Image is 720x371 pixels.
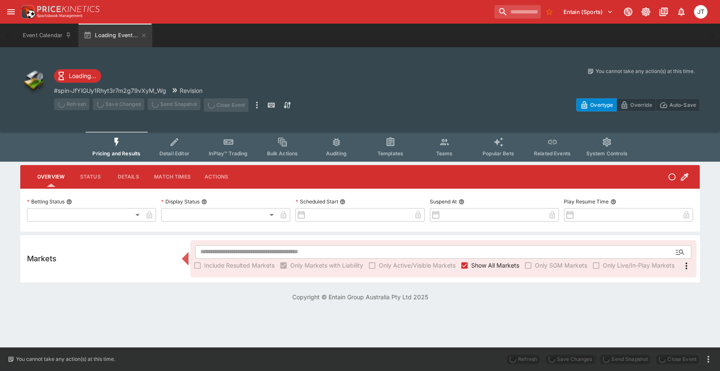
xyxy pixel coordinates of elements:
[209,150,248,157] span: InPlay™ Trading
[379,261,456,270] span: Only Active/Visible Markets
[691,3,710,21] button: Joshua Thomson
[703,354,713,364] button: more
[27,198,65,205] p: Betting Status
[66,199,72,205] button: Betting Status
[30,167,71,187] button: Overview
[603,261,674,270] span: Only Live/In-Play Markets
[458,199,464,205] button: Suspend At
[69,71,96,80] p: Loading...
[669,100,696,109] p: Auto-Save
[290,261,363,270] span: Only Markets with Liability
[656,4,671,19] button: Documentation
[620,4,636,19] button: Connected to PK
[655,98,700,111] button: Auto-Save
[252,98,262,112] button: more
[674,4,689,19] button: Notifications
[610,199,616,205] button: Play Resume Time
[20,68,47,95] img: other.png
[54,86,166,95] p: Copy To Clipboard
[27,254,57,263] h5: Markets
[590,100,613,109] p: Overtype
[630,100,652,109] p: Override
[204,261,275,270] span: Include Resulted Markets
[71,167,109,187] button: Status
[267,150,298,157] span: Bulk Actions
[534,150,571,157] span: Related Events
[86,132,634,162] div: Event type filters
[616,98,655,111] button: Override
[92,150,140,157] span: Pricing and Results
[535,261,587,270] span: Only SGM Markets
[681,261,691,271] svg: More
[37,14,83,18] img: Sportsbook Management
[638,4,653,19] button: Toggle light/dark mode
[201,199,207,205] button: Display Status
[564,198,609,205] p: Play Resume Time
[494,5,541,19] input: search
[596,68,695,75] p: You cannot take any action(s) at this time.
[16,355,115,363] p: You cannot take any action(s) at this time.
[161,198,200,205] p: Display Status
[109,167,147,187] button: Details
[197,167,235,187] button: Actions
[471,261,519,270] span: Show All Markets
[542,5,556,19] button: No Bookmarks
[180,86,202,95] p: Revision
[19,3,35,20] img: PriceKinetics Logo
[78,24,152,47] button: Loading Event...
[430,198,457,205] p: Suspend At
[37,6,100,12] img: PriceKinetics
[378,150,403,157] span: Templates
[483,150,514,157] span: Popular Bets
[672,244,688,260] button: Open
[576,98,700,111] div: Start From
[326,150,347,157] span: Auditing
[558,5,618,19] button: Select Tenant
[3,4,19,19] button: open drawer
[586,150,627,157] span: System Controls
[436,150,453,157] span: Teams
[18,24,77,47] button: Event Calendar
[694,5,707,19] div: Joshua Thomson
[295,198,338,205] p: Scheduled Start
[340,199,345,205] button: Scheduled Start
[576,98,617,111] button: Overtype
[159,150,189,157] span: Detail Editor
[147,167,197,187] button: Match Times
